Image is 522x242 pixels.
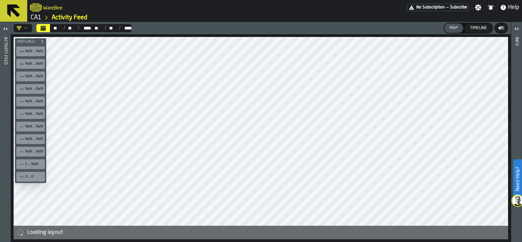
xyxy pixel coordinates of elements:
[25,112,43,116] div: NaN ... NaN
[88,25,92,31] span: —
[43,4,63,11] h2: Sub Title
[25,87,43,91] div: NaN ... NaN
[467,26,490,31] div: Timeline
[512,23,521,36] label: button-toggle-Open
[18,148,43,155] div: NaN ... NaN
[508,3,519,12] span: Help
[25,62,43,66] div: NaN ... NaN
[15,120,46,133] div: button-toolbar-undefined
[407,4,469,11] a: link-to-/wh/i/76e2a128-1b54-4d66-80d4-05ae4c277723/pricing/
[18,123,43,130] div: NaN ... NaN
[514,160,521,198] label: Need Help?
[25,74,43,79] div: NaN ... NaN
[51,25,58,31] div: Select date range
[14,24,32,32] div: DropdownMenuValue-
[18,98,43,105] div: NaN ... NaN
[114,25,121,31] div: /
[25,137,43,141] div: NaN ... NaN
[447,26,460,31] div: Map
[58,25,65,31] div: /
[15,45,46,58] div: button-toolbar-undefined
[511,22,522,242] header: Info
[31,14,41,21] a: link-to-/wh/i/76e2a128-1b54-4d66-80d4-05ae4c277723
[416,5,445,10] span: No Subscription
[15,95,46,108] div: button-toolbar-undefined
[444,23,463,33] button: button-Map
[25,149,43,154] div: NaN ... NaN
[18,85,43,93] div: NaN ... NaN
[25,99,43,104] div: NaN ... NaN
[465,23,492,33] button: button-Timeline
[15,38,46,45] button: button-
[1,23,10,36] label: button-toggle-Open
[15,58,46,70] div: button-toolbar-undefined
[25,124,43,129] div: NaN ... NaN
[36,24,132,32] div: Select date range
[14,226,508,239] div: alert-Loading layout
[407,4,469,11] div: Menu Subscription
[16,25,27,31] div: DropdownMenuValue-
[514,36,519,240] div: Info
[18,60,43,67] div: NaN ... NaN
[18,48,43,55] div: NaN ... NaN
[30,1,42,14] a: logo-header
[15,170,46,183] div: button-toolbar-undefined
[92,25,100,31] div: Select date range
[15,158,46,170] div: button-toolbar-undefined
[15,133,46,145] div: button-toolbar-undefined
[15,83,46,95] div: button-toolbar-undefined
[18,161,43,168] div: 1 ... NaN
[15,70,46,83] div: button-toolbar-undefined
[15,108,46,120] div: button-toolbar-undefined
[25,175,43,179] div: 0 ... 0
[36,24,50,32] button: Select date range
[485,4,497,11] label: button-toggle-Notifications
[106,25,114,31] div: Select date range
[100,25,106,31] div: /
[25,49,43,54] div: NaN ... NaN
[18,136,43,143] div: NaN ... NaN
[497,3,522,12] label: button-toggle-Help
[80,25,87,31] div: Select date range
[15,145,46,158] div: button-toolbar-undefined
[472,4,484,11] label: button-toggle-Settings
[446,5,449,10] span: —
[450,5,467,10] span: Subscribe
[18,73,43,80] div: NaN ... NaN
[25,162,43,166] div: 1 ... NaN
[16,40,39,44] span: Visits (All)
[65,25,73,31] div: Select date range
[495,23,507,33] button: button-
[30,14,275,22] nav: Breadcrumb
[73,25,80,31] div: /
[3,36,8,240] div: Activity Feed
[52,14,87,21] a: link-to-/wh/i/76e2a128-1b54-4d66-80d4-05ae4c277723/feed/da221332-8753-4be1-a6c6-b415bb38d250
[27,228,505,237] div: Loading layout
[18,173,43,180] div: 0 ... 0
[18,110,43,118] div: NaN ... NaN
[121,25,128,31] div: Select date range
